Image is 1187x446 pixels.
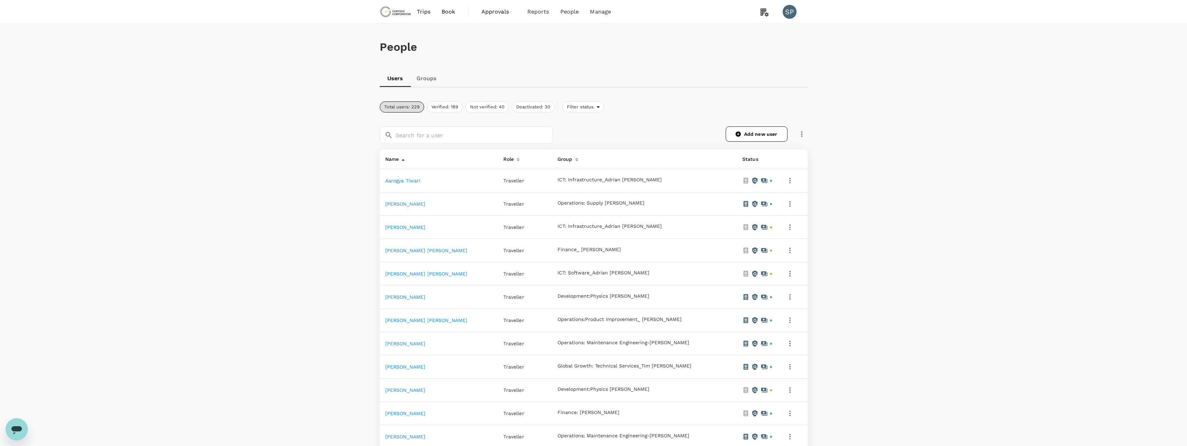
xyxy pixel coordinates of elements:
[417,8,430,16] span: Trips
[503,224,524,230] span: Traveller
[385,411,426,416] a: [PERSON_NAME]
[382,152,399,163] div: Name
[737,149,778,169] th: Status
[385,294,426,300] a: [PERSON_NAME]
[385,341,426,346] a: [PERSON_NAME]
[503,387,524,393] span: Traveller
[558,294,649,299] button: Development:Physics [PERSON_NAME]
[385,387,426,393] a: [PERSON_NAME]
[385,364,426,370] a: [PERSON_NAME]
[385,248,468,253] a: [PERSON_NAME] [PERSON_NAME]
[558,410,619,415] button: Finance: [PERSON_NAME]
[501,152,514,163] div: Role
[503,178,524,183] span: Traveller
[380,41,808,53] h1: People
[558,433,689,439] button: Operations: Maintenance Engineering-[PERSON_NAME]
[726,126,788,142] a: Add new user
[481,8,516,16] span: Approvals
[427,101,463,113] button: Verified: 189
[558,340,689,346] button: Operations: Maintenance Engineering-[PERSON_NAME]
[558,317,682,322] button: Operations:Product Improvement_ [PERSON_NAME]
[558,270,649,276] button: ICT: Software_Adrian [PERSON_NAME]
[558,177,662,183] button: ICT: Infrastructure_Adrian [PERSON_NAME]
[385,434,426,439] a: [PERSON_NAME]
[385,224,426,230] a: [PERSON_NAME]
[380,101,424,113] button: Total users: 229
[385,178,421,183] a: Aarogya Tiwari
[558,200,644,206] button: Operations: Supply [PERSON_NAME]
[558,247,621,253] button: Finance_ [PERSON_NAME]
[503,317,524,323] span: Traveller
[558,224,662,229] button: ICT: Infrastructure_Adrian [PERSON_NAME]
[503,248,524,253] span: Traveller
[563,104,597,110] span: Filter status
[442,8,455,16] span: Book
[503,341,524,346] span: Traveller
[503,434,524,439] span: Traveller
[562,101,604,113] div: Filter status
[503,201,524,207] span: Traveller
[6,418,28,440] iframe: Button to launch messaging window
[560,8,579,16] span: People
[527,8,549,16] span: Reports
[558,363,691,369] button: Global Growth: Technical Services_Tim [PERSON_NAME]
[512,101,555,113] button: Deactivated: 30
[503,411,524,416] span: Traveller
[783,5,797,19] div: SP
[555,152,572,163] div: Group
[396,126,553,144] input: Search for a user
[385,271,468,276] a: [PERSON_NAME] [PERSON_NAME]
[590,8,611,16] span: Manage
[411,70,442,87] a: Groups
[385,201,426,207] a: [PERSON_NAME]
[465,101,509,113] button: Not verified: 40
[380,70,411,87] a: Users
[503,294,524,300] span: Traveller
[558,387,649,392] button: Development:Physics [PERSON_NAME]
[380,4,412,19] img: Chrysos Corporation
[503,271,524,276] span: Traveller
[385,317,468,323] a: [PERSON_NAME] [PERSON_NAME]
[503,364,524,370] span: Traveller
